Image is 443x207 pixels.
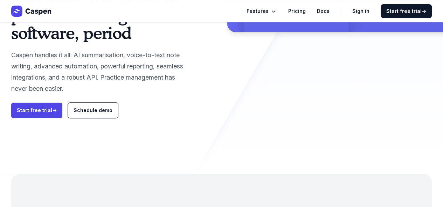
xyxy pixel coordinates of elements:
[288,7,306,15] a: Pricing
[317,7,330,15] a: Docs
[247,7,277,15] button: Features
[386,8,426,15] span: Start free trial
[352,7,369,15] a: Sign in
[422,8,426,14] span: →
[68,103,118,118] a: Schedule demo
[52,107,57,113] span: →
[11,103,62,118] a: Start free trial
[11,50,191,94] p: Caspen handles it all: AI summarisation, voice-to-text note writing, advanced automation, powerfu...
[247,7,269,15] span: Features
[74,107,112,113] span: Schedule demo
[381,4,432,18] a: Start free trial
